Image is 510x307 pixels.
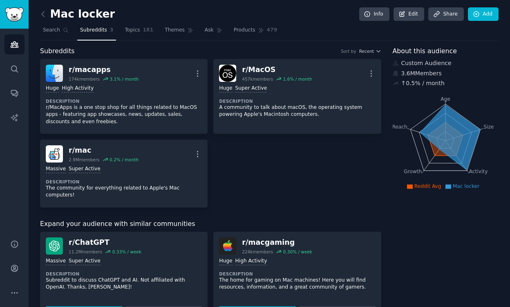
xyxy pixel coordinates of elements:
div: Super Active [69,257,101,265]
span: Subreddits [80,27,107,34]
div: High Activity [62,85,94,93]
div: r/ mac [69,145,139,156]
span: Mac locker [453,183,480,189]
button: Recent [359,48,381,54]
span: Products [234,27,255,34]
tspan: Size [483,124,494,129]
div: 2.9M members [69,157,100,163]
a: Ask [202,24,225,41]
div: Huge [46,85,59,93]
span: 181 [143,27,154,34]
tspan: Growth [404,169,422,174]
h2: Mac locker [40,8,115,21]
span: About this audience [393,46,457,56]
span: 3 [110,27,114,34]
div: 3.1 % / month [110,76,139,82]
p: The home for gaming on Mac machines! Here you will find resources, information, and a great commu... [219,277,375,291]
span: Search [43,27,60,34]
tspan: Reach [392,124,407,129]
span: Reddit Avg [414,183,441,189]
div: ↑ 0.5 % / month [401,79,445,88]
span: Ask [205,27,214,34]
span: Themes [165,27,185,34]
a: Share [428,7,463,21]
a: macr/mac2.9Mmembers0.2% / monthMassiveSuper ActiveDescriptionThe community for everything related... [40,140,208,208]
img: GummySearch logo [5,7,24,22]
div: 3.6M Members [393,69,499,78]
a: Edit [394,7,424,21]
a: Subreddits3 [77,24,116,41]
div: 11.2M members [69,249,102,255]
div: High Activity [235,257,267,265]
div: 457k members [242,76,273,82]
div: 0.2 % / month [110,157,139,163]
div: 1.6 % / month [283,76,312,82]
a: Products479 [231,24,280,41]
div: Super Active [69,165,101,173]
span: Recent [359,48,374,54]
a: Search [40,24,72,41]
div: r/ macgaming [242,237,312,248]
p: A community to talk about macOS, the operating system powering Apple's Macintosh computers. [219,104,375,118]
div: r/ macapps [69,65,139,75]
dt: Description [46,271,202,277]
div: 224k members [242,249,273,255]
span: Topics [125,27,140,34]
div: 174k members [69,76,100,82]
a: Info [359,7,389,21]
dt: Description [46,98,202,104]
p: The community for everything related to Apple's Mac computers! [46,185,202,199]
div: Huge [219,85,232,93]
div: Massive [46,257,66,265]
div: Huge [219,257,232,265]
img: macgaming [219,237,236,255]
img: ChatGPT [46,237,63,255]
a: Topics181 [122,24,156,41]
img: macapps [46,65,63,82]
div: Custom Audience [393,59,499,68]
a: macappsr/macapps174kmembers3.1% / monthHugeHigh ActivityDescriptionr/MacApps is a one stop shop f... [40,59,208,134]
p: Subreddit to discuss ChatGPT and AI. Not affiliated with OpenAI. Thanks, [PERSON_NAME]! [46,277,202,291]
dt: Description [219,98,375,104]
dt: Description [219,271,375,277]
span: Subreddits [40,46,75,56]
img: MacOS [219,65,236,82]
div: 0.33 % / week [112,249,141,255]
dt: Description [46,179,202,185]
img: mac [46,145,63,163]
a: Add [468,7,499,21]
p: r/MacApps is a one stop shop for all things related to MacOS apps - featuring app showcases, news... [46,104,202,126]
a: Themes [162,24,196,41]
tspan: Age [441,96,450,102]
div: r/ MacOS [242,65,312,75]
span: Expand your audience with similar communities [40,219,195,229]
span: 479 [267,27,277,34]
div: Sort by [341,48,356,54]
tspan: Activity [469,169,488,174]
div: r/ ChatGPT [69,237,141,248]
div: Massive [46,165,66,173]
div: 0.30 % / week [283,249,312,255]
a: MacOSr/MacOS457kmembers1.6% / monthHugeSuper ActiveDescriptionA community to talk about macOS, th... [213,59,381,134]
div: Super Active [235,85,267,93]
